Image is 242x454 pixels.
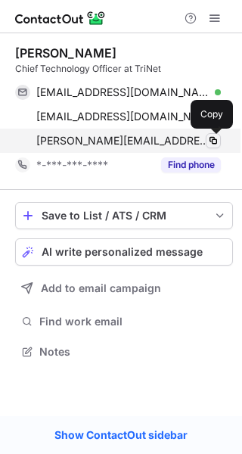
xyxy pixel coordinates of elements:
[15,202,233,229] button: save-profile-one-click
[36,134,209,148] span: [PERSON_NAME][EMAIL_ADDRESS][PERSON_NAME][DOMAIN_NAME]
[39,424,203,446] a: Show ContactOut sidebar
[15,45,116,61] div: [PERSON_NAME]
[15,311,233,332] button: Find work email
[36,86,209,99] span: [EMAIL_ADDRESS][DOMAIN_NAME]
[15,62,233,76] div: Chief Technology Officer at TriNet
[15,9,106,27] img: ContactOut v5.3.10
[36,110,209,123] span: [EMAIL_ADDRESS][DOMAIN_NAME]
[15,341,233,362] button: Notes
[41,282,161,294] span: Add to email campaign
[39,315,227,328] span: Find work email
[39,345,227,359] span: Notes
[161,157,221,173] button: Reveal Button
[42,246,203,258] span: AI write personalized message
[15,238,233,266] button: AI write personalized message
[42,210,206,222] div: Save to List / ATS / CRM
[15,275,233,302] button: Add to email campaign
